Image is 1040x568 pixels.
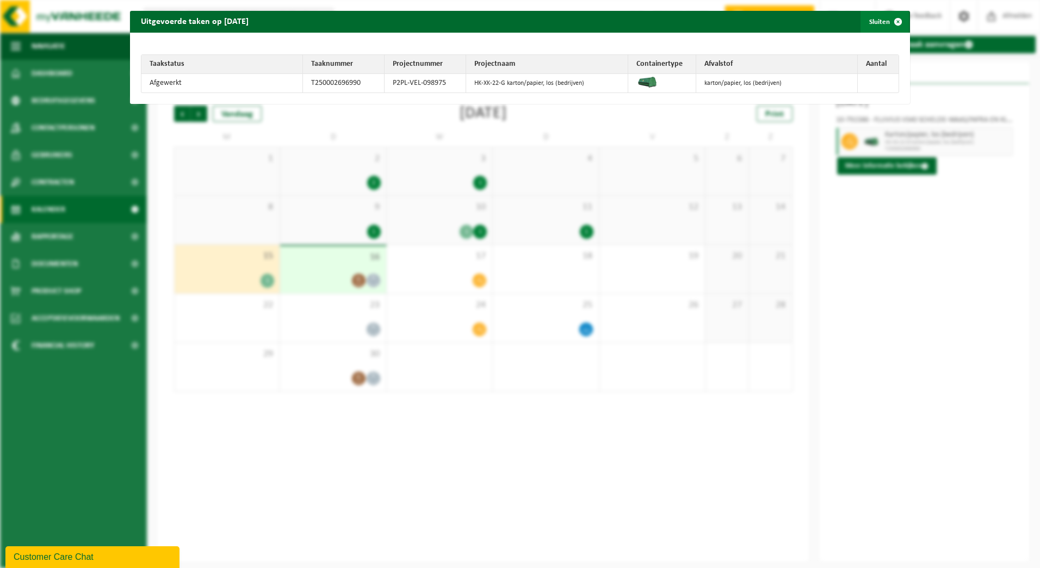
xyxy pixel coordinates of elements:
th: Projectnummer [385,55,466,74]
th: Containertype [628,55,696,74]
img: HK-XK-22-GN-00 [636,77,658,88]
td: karton/papier, los (bedrijven) [696,74,858,92]
td: HK-XK-22-G karton/papier, los (bedrijven) [466,74,628,92]
th: Taakstatus [141,55,303,74]
td: T250002696990 [303,74,385,92]
th: Afvalstof [696,55,858,74]
th: Taaknummer [303,55,385,74]
th: Aantal [858,55,899,74]
iframe: chat widget [5,544,182,568]
td: P2PL-VEL-098975 [385,74,466,92]
button: Sluiten [861,11,909,33]
th: Projectnaam [466,55,628,74]
h2: Uitgevoerde taken op [DATE] [130,11,259,32]
td: Afgewerkt [141,74,303,92]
